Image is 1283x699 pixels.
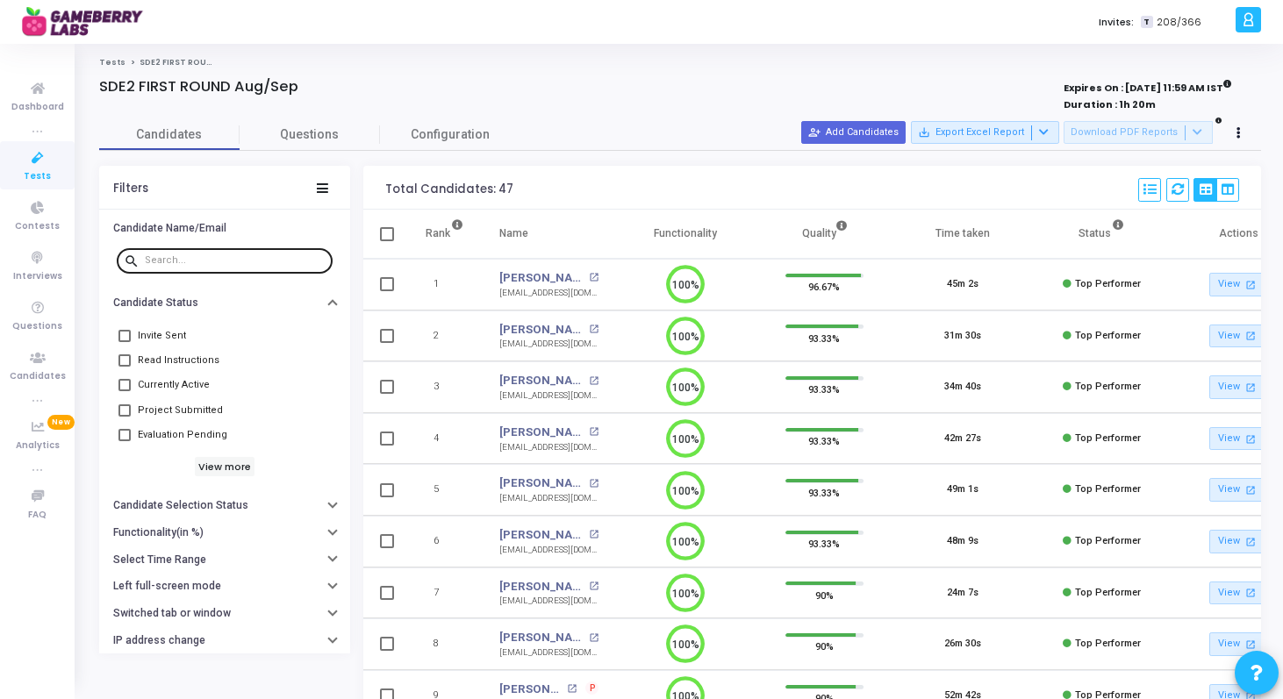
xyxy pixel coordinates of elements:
[589,427,598,437] mat-icon: open_in_new
[140,57,258,68] span: SDE2 FIRST ROUND Aug/Sep
[499,544,598,557] div: [EMAIL_ADDRESS][DOMAIN_NAME]
[589,376,598,386] mat-icon: open_in_new
[1075,638,1141,649] span: Top Performer
[1209,427,1271,451] a: View
[808,483,840,501] span: 93.33%
[113,580,221,593] h6: Left full-screen mode
[589,325,598,334] mat-icon: open_in_new
[11,100,64,115] span: Dashboard
[1075,330,1141,341] span: Top Performer
[407,567,482,619] td: 7
[1209,632,1271,656] a: View
[808,329,840,346] span: 93.33%
[10,369,66,384] span: Candidates
[1064,76,1232,96] strong: Expires On : [DATE] 11:59 AM IST
[947,277,978,292] div: 45m 2s
[99,519,350,546] button: Functionality(in %)
[589,633,598,643] mat-icon: open_in_new
[808,278,840,296] span: 96.67%
[1209,325,1271,348] a: View
[1243,585,1258,600] mat-icon: open_in_new
[113,526,204,539] h6: Functionality(in %)
[99,125,240,144] span: Candidates
[113,607,231,620] h6: Switched tab or window
[1075,278,1141,289] span: Top Performer
[113,296,198,310] h6: Candidate Status
[138,400,223,421] span: Project Submitted
[195,457,255,476] h6: View more
[385,182,513,196] div: Total Candidates: 47
[935,224,990,243] div: Time taken
[99,57,1261,68] nav: breadcrumb
[499,474,584,492] a: [PERSON_NAME]
[808,381,840,398] span: 93.33%
[499,492,598,505] div: [EMAIL_ADDRESS][DOMAIN_NAME]
[1141,16,1152,29] span: T
[1193,178,1239,202] div: View Options
[1075,432,1141,444] span: Top Performer
[590,681,596,695] span: P
[407,618,482,670] td: 8
[499,629,584,646] a: [PERSON_NAME]
[499,321,584,339] a: [PERSON_NAME] [PERSON_NAME]
[407,413,482,465] td: 4
[616,210,755,259] th: Functionality
[47,415,75,430] span: New
[113,553,206,567] h6: Select Time Range
[589,581,598,591] mat-icon: open_in_new
[911,121,1059,144] button: Export Excel Report
[407,516,482,567] td: 6
[1243,534,1258,549] mat-icon: open_in_new
[99,627,350,654] button: IP address change
[567,684,577,694] mat-icon: open_in_new
[407,210,482,259] th: Rank
[944,380,981,395] div: 34m 40s
[815,586,834,603] span: 90%
[499,287,598,300] div: [EMAIL_ADDRESS][DOMAIN_NAME]
[1075,535,1141,546] span: Top Performer
[138,374,210,396] span: Currently Active
[99,78,298,96] h4: SDE2 FIRST ROUND Aug/Sep
[28,508,47,523] span: FAQ
[145,255,326,266] input: Search...
[407,464,482,516] td: 5
[99,214,350,241] button: Candidate Name/Email
[808,126,821,139] mat-icon: person_add_alt
[801,121,906,144] button: Add Candidates
[499,224,528,243] div: Name
[944,432,981,446] div: 42m 27s
[113,634,205,647] h6: IP address change
[499,372,584,389] a: [PERSON_NAME]
[1243,380,1258,395] mat-icon: open_in_new
[947,482,978,497] div: 49m 1s
[138,350,219,371] span: Read Instructions
[138,424,227,446] span: Evaluation Pending
[1243,432,1258,446] mat-icon: open_in_new
[499,595,598,608] div: [EMAIL_ADDRESS][DOMAIN_NAME]
[113,182,148,196] div: Filters
[944,329,981,344] div: 31m 30s
[1099,15,1134,30] label: Invites:
[13,269,62,284] span: Interviews
[499,389,598,403] div: [EMAIL_ADDRESS][DOMAIN_NAME]
[1209,530,1271,553] a: View
[99,289,350,317] button: Candidate Status
[947,586,978,601] div: 24m 7s
[99,573,350,600] button: Left full-screen mode
[499,269,584,287] a: [PERSON_NAME]
[499,441,598,454] div: [EMAIL_ADDRESS][DOMAIN_NAME]
[499,526,584,544] a: [PERSON_NAME]
[15,219,60,234] span: Contests
[499,578,584,596] a: [PERSON_NAME]
[1243,328,1258,343] mat-icon: open_in_new
[499,338,598,351] div: [EMAIL_ADDRESS][DOMAIN_NAME]
[1032,210,1171,259] th: Status
[499,681,563,698] a: [PERSON_NAME]
[944,637,981,652] div: 26m 30s
[499,646,598,660] div: [EMAIL_ADDRESS][DOMAIN_NAME]
[589,479,598,489] mat-icon: open_in_new
[1243,277,1258,292] mat-icon: open_in_new
[755,210,893,259] th: Quality
[16,439,60,453] span: Analytics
